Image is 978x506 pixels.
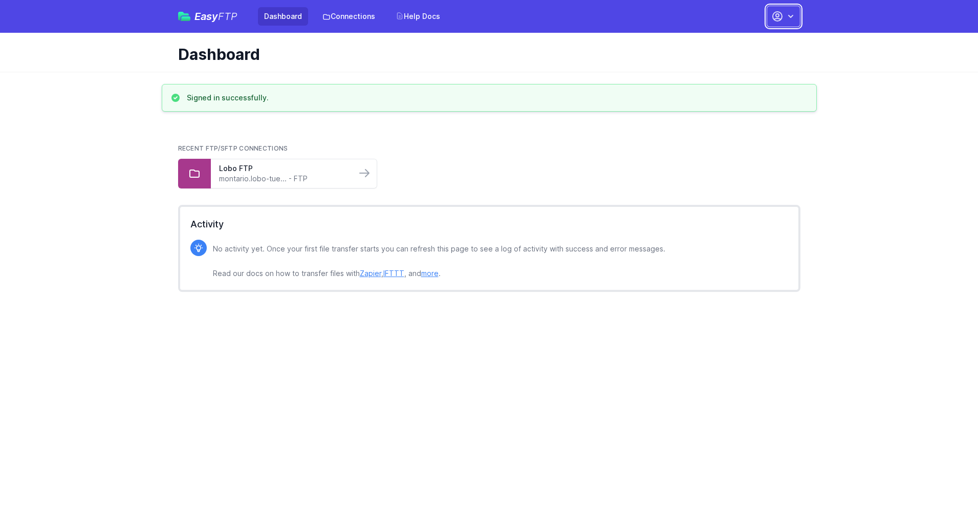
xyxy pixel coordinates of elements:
a: Help Docs [389,7,446,26]
h3: Signed in successfully. [187,93,269,103]
a: Dashboard [258,7,308,26]
img: easyftp_logo.png [178,12,190,21]
a: EasyFTP [178,11,237,22]
a: IFTTT [383,269,404,278]
h1: Dashboard [178,45,792,64]
p: No activity yet. Once your first file transfer starts you can refresh this page to see a log of a... [213,243,665,280]
h2: Activity [190,217,788,231]
span: FTP [218,10,237,23]
span: Easy [194,11,237,22]
a: montario.lobo-tue... - FTP [219,174,348,184]
a: Zapier [360,269,381,278]
h2: Recent FTP/SFTP Connections [178,144,800,153]
a: Connections [316,7,381,26]
a: more [421,269,439,278]
a: Lobo FTP [219,163,348,174]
